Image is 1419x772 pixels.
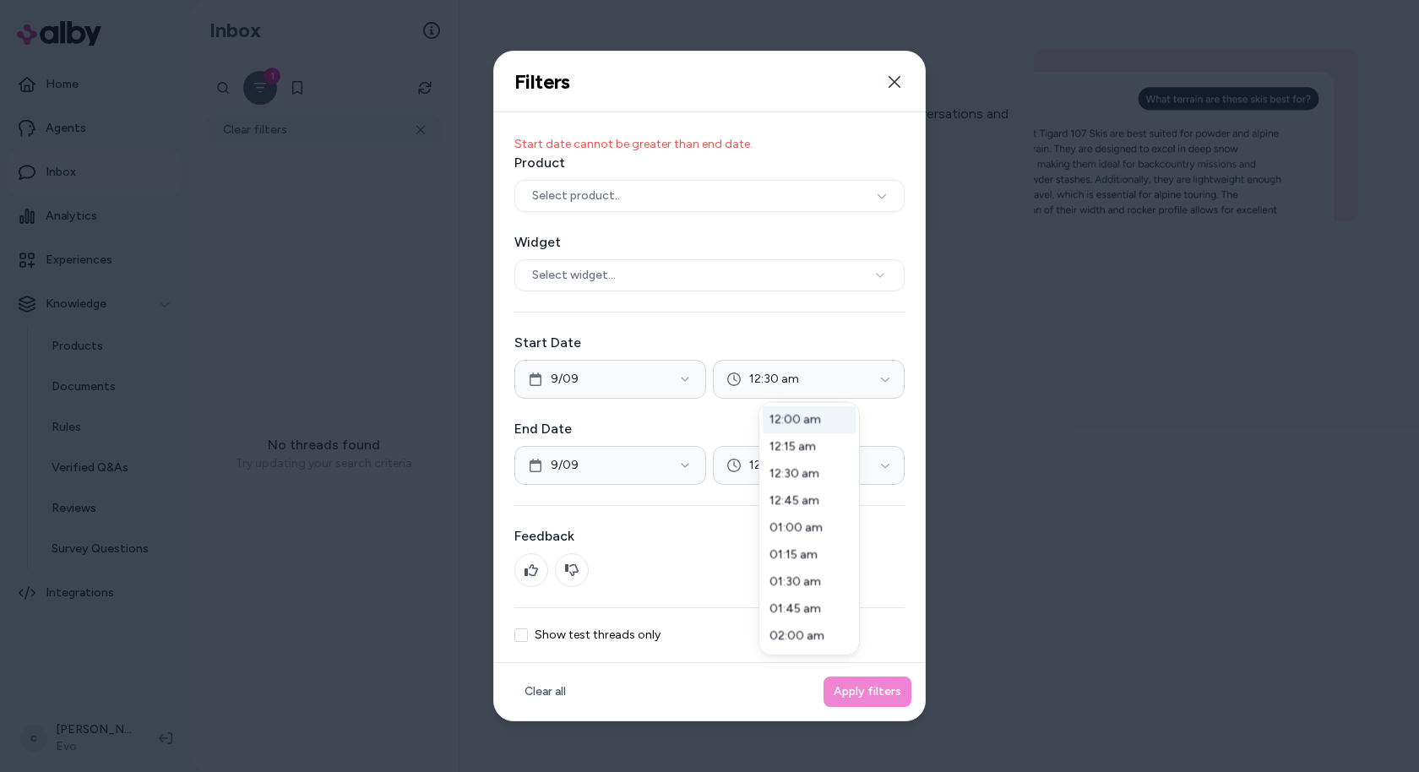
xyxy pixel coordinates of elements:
[763,406,856,433] div: 12:00 am
[763,650,856,677] div: 02:15 am
[763,568,856,595] div: 01:30 am
[763,433,856,460] div: 12:15 am
[763,460,856,487] div: 12:30 am
[763,595,856,622] div: 01:45 am
[763,514,856,541] div: 01:00 am
[763,622,856,650] div: 02:00 am
[763,487,856,514] div: 12:45 am
[763,541,856,568] div: 01:15 am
